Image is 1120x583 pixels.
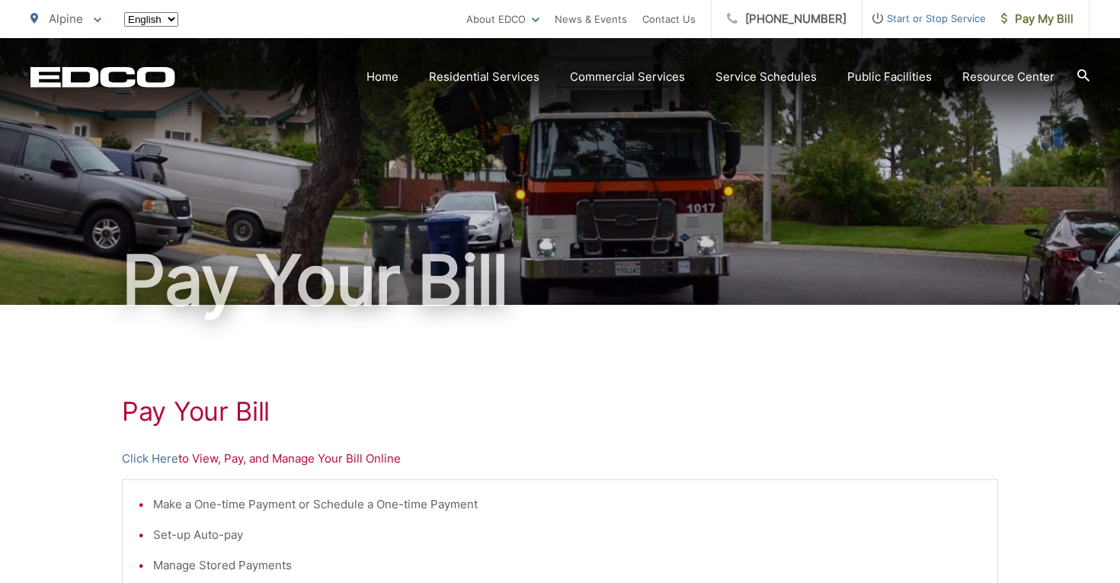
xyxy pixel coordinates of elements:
a: Public Facilities [847,68,932,86]
a: Click Here [122,450,178,468]
a: EDCD logo. Return to the homepage. [30,66,175,88]
a: About EDCO [466,10,539,28]
h1: Pay Your Bill [30,242,1090,319]
h1: Pay Your Bill [122,396,998,427]
li: Manage Stored Payments [153,556,982,575]
p: to View, Pay, and Manage Your Bill Online [122,450,998,468]
span: Pay My Bill [1001,10,1074,28]
a: Contact Us [642,10,696,28]
a: Commercial Services [570,68,685,86]
select: Select a language [124,12,178,27]
a: Service Schedules [715,68,817,86]
a: Residential Services [429,68,539,86]
li: Make a One-time Payment or Schedule a One-time Payment [153,495,982,514]
li: Set-up Auto-pay [153,526,982,544]
a: Home [366,68,398,86]
span: Alpine [49,11,83,26]
a: Resource Center [962,68,1054,86]
a: News & Events [555,10,627,28]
